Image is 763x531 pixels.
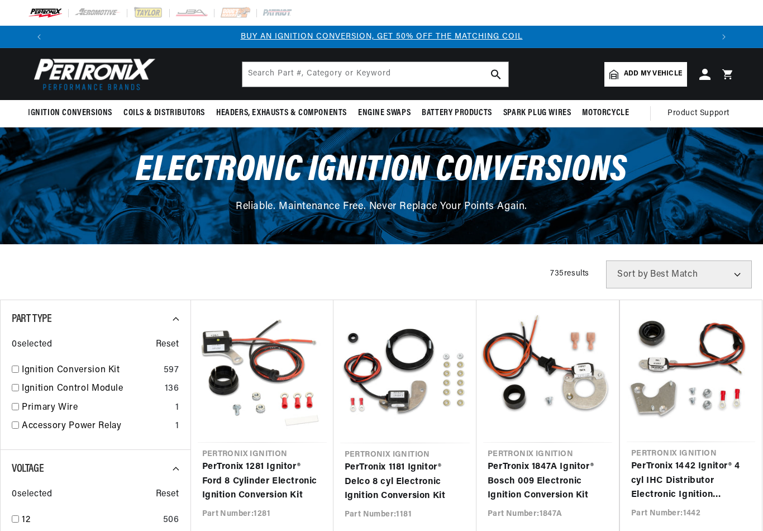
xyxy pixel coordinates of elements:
span: Add my vehicle [624,69,682,79]
span: Product Support [667,107,729,120]
span: Voltage [12,463,44,475]
span: 0 selected [12,338,52,352]
span: Coils & Distributors [123,107,205,119]
a: Add my vehicle [604,62,687,87]
span: Reset [156,487,179,502]
div: 1 of 3 [50,31,713,43]
summary: Motorcycle [576,100,635,126]
span: 735 results [550,269,589,278]
summary: Ignition Conversions [28,100,118,126]
div: 1 [175,401,179,415]
a: Accessory Power Relay [22,419,171,434]
div: 506 [163,513,179,528]
button: Translation missing: en.sections.announcements.previous_announcement [28,26,50,48]
a: 12 [22,513,159,528]
span: Motorcycle [582,107,629,119]
a: Ignition Control Module [22,382,160,396]
summary: Headers, Exhausts & Components [211,100,352,126]
input: Search Part #, Category or Keyword [242,62,508,87]
img: Pertronix [28,55,156,93]
button: Translation missing: en.sections.announcements.next_announcement [713,26,735,48]
div: 136 [165,382,179,396]
a: PerTronix 1847A Ignitor® Bosch 009 Electronic Ignition Conversion Kit [488,460,608,503]
a: PerTronix 1281 Ignitor® Ford 8 Cylinder Electronic Ignition Conversion Kit [202,460,322,503]
span: Part Type [12,314,51,325]
button: search button [484,62,508,87]
summary: Coils & Distributors [118,100,211,126]
span: Battery Products [422,107,492,119]
summary: Spark Plug Wires [498,100,577,126]
span: Sort by [617,270,648,279]
summary: Product Support [667,100,735,127]
div: 1 [175,419,179,434]
a: PerTronix 1442 Ignitor® 4 cyl IHC Distributor Electronic Ignition Conversion Kit [631,459,751,502]
span: Ignition Conversions [28,107,112,119]
a: BUY AN IGNITION CONVERSION, GET 50% OFF THE MATCHING COIL [241,32,523,41]
summary: Battery Products [416,100,498,126]
span: Electronic Ignition Conversions [136,153,627,189]
span: Engine Swaps [358,107,411,119]
span: Headers, Exhausts & Components [216,107,347,119]
span: 0 selected [12,487,52,502]
a: PerTronix 1181 Ignitor® Delco 8 cyl Electronic Ignition Conversion Kit [345,461,465,504]
summary: Engine Swaps [352,100,416,126]
span: Reset [156,338,179,352]
div: 597 [164,363,179,378]
div: Announcement [50,31,713,43]
span: Reliable. Maintenance Free. Never Replace Your Points Again. [236,202,527,212]
a: Primary Wire [22,401,171,415]
a: Ignition Conversion Kit [22,363,159,378]
span: Spark Plug Wires [503,107,571,119]
select: Sort by [606,260,752,288]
